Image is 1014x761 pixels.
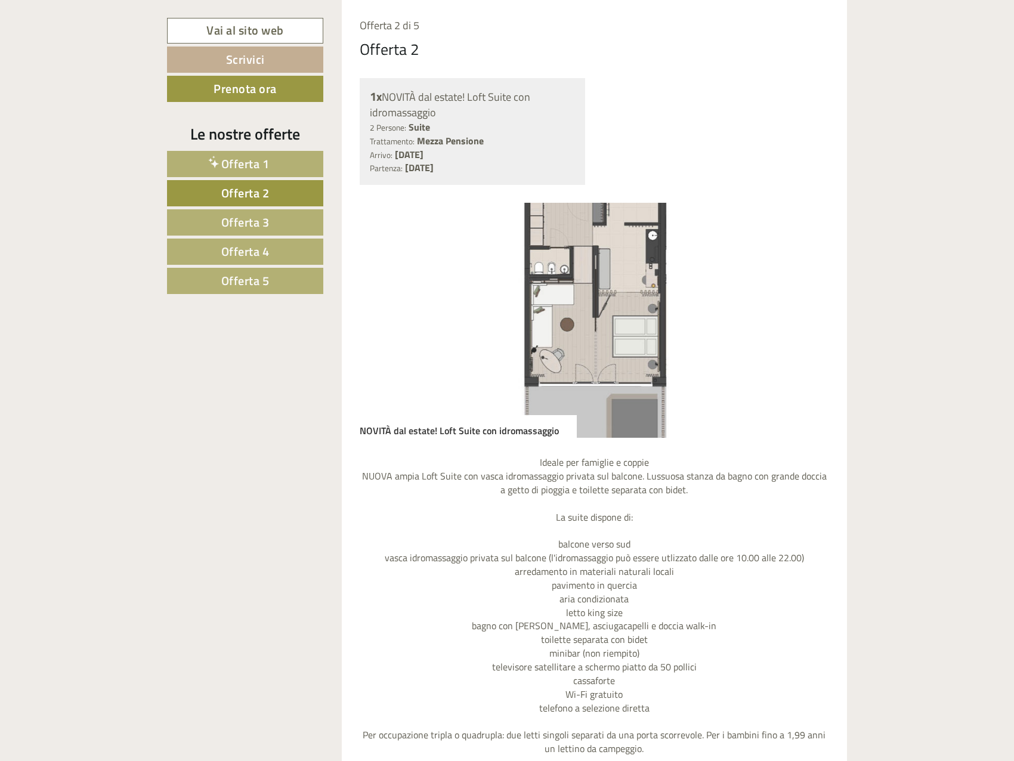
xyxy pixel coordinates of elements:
[167,76,323,102] a: Prenota ora
[221,184,270,202] span: Offerta 2
[796,305,808,335] button: Next
[370,162,403,174] small: Partenza:
[370,88,576,120] div: NOVITÀ dal estate! Loft Suite con idromassaggio
[370,135,415,147] small: Trattamento:
[221,271,270,290] span: Offerta 5
[409,120,430,134] b: Suite
[370,87,382,106] b: 1x
[221,242,270,261] span: Offerta 4
[360,38,419,60] div: Offerta 2
[360,203,830,438] img: image
[417,134,484,148] b: Mezza Pensione
[360,415,577,438] div: NOVITÀ dal estate! Loft Suite con idromassaggio
[167,47,323,73] a: Scrivici
[167,123,323,145] div: Le nostre offerte
[370,149,392,161] small: Arrivo:
[405,160,434,175] b: [DATE]
[360,17,419,33] span: Offerta 2 di 5
[381,305,393,335] button: Previous
[221,154,270,173] span: Offerta 1
[221,213,270,231] span: Offerta 3
[167,18,323,44] a: Vai al sito web
[395,147,423,162] b: [DATE]
[370,122,406,134] small: 2 Persone:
